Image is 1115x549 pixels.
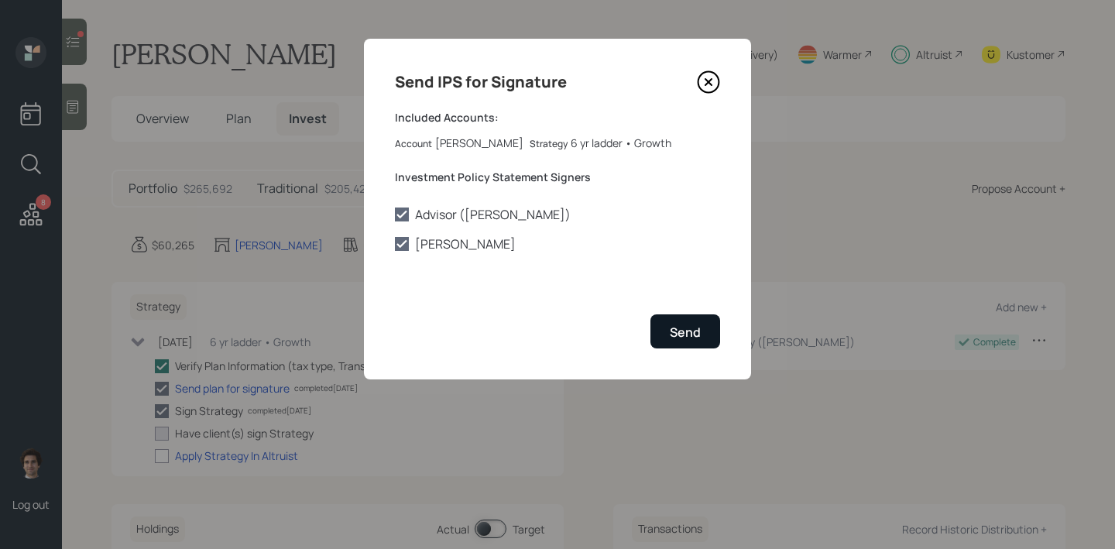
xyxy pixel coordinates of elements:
label: Strategy [530,138,568,151]
div: Send [670,324,701,341]
div: 6 yr ladder • Growth [571,135,671,151]
h4: Send IPS for Signature [395,70,567,94]
button: Send [650,314,720,348]
label: [PERSON_NAME] [395,235,720,252]
label: Included Accounts: [395,110,720,125]
label: Account [395,138,432,151]
label: Investment Policy Statement Signers [395,170,720,185]
label: Advisor ([PERSON_NAME]) [395,206,720,223]
div: [PERSON_NAME] [435,135,523,151]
